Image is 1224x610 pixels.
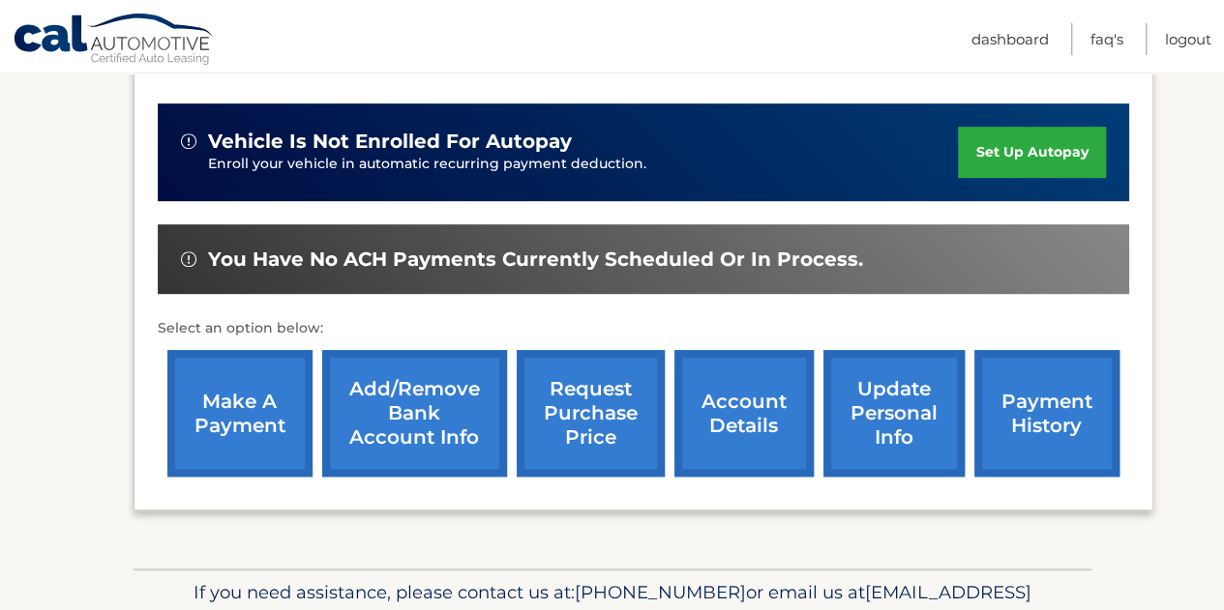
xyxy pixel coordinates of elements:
a: set up autopay [958,127,1105,178]
img: alert-white.svg [181,133,196,149]
a: Dashboard [971,23,1049,55]
a: account details [674,350,814,477]
span: You have no ACH payments currently scheduled or in process. [208,247,863,272]
a: payment history [974,350,1120,477]
p: Select an option below: [158,317,1129,340]
a: Add/Remove bank account info [322,350,507,477]
a: update personal info [823,350,965,477]
a: Logout [1165,23,1211,55]
img: alert-white.svg [181,251,196,267]
span: vehicle is not enrolled for autopay [208,130,572,154]
a: FAQ's [1090,23,1123,55]
a: Cal Automotive [13,13,216,69]
p: Enroll your vehicle in automatic recurring payment deduction. [208,154,959,175]
span: [PHONE_NUMBER] [575,581,746,603]
a: make a payment [167,350,313,477]
a: request purchase price [517,350,665,477]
